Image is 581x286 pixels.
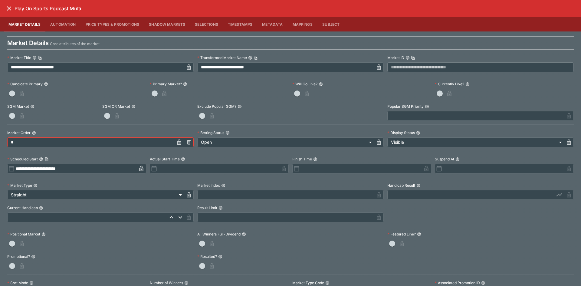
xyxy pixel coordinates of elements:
button: Suspend At [455,157,460,161]
p: Transformed Market Name [197,55,247,60]
button: Market Type Code [325,281,330,285]
p: Current Handicap [7,205,38,210]
button: Mappings [288,17,317,31]
p: Display Status [387,130,415,135]
button: Will Go Live? [319,82,323,86]
h6: Play On Sports Podcast Multi [15,5,81,12]
p: Actual Start Time [150,156,180,162]
p: Market Type [7,183,32,188]
button: Number of Winners [184,281,189,285]
button: Price Types & Promotions [81,17,144,31]
button: Automation [45,17,81,31]
button: Copy To Clipboard [44,157,49,161]
p: Handicap Result [387,183,415,188]
button: Market Order [32,131,36,135]
button: Handicap Result [416,183,421,188]
button: Current Handicap [39,206,43,210]
button: Display Status [416,131,420,135]
button: Scheduled StartCopy To Clipboard [39,157,43,161]
p: Scheduled Start [7,156,38,162]
button: Transformed Market NameCopy To Clipboard [248,56,252,60]
p: Will Go Live? [292,81,317,87]
p: Finish Time [292,156,312,162]
button: Finish Time [313,157,317,161]
button: Primary Market? [183,82,187,86]
button: Subject [317,17,345,31]
button: Copy To Clipboard [38,56,42,60]
p: Market Type Code [292,280,324,285]
p: Primary Market? [150,81,182,87]
p: Market Title [7,55,31,60]
button: Metadata [257,17,287,31]
p: Core attributes of the market [50,41,100,47]
button: Popular SGM Priority [425,104,429,109]
p: Candidate Primary [7,81,43,87]
button: SGM OR Market [131,104,136,109]
button: Market Index [221,183,225,188]
button: Candidate Primary [44,82,48,86]
p: Associated Promotion ID [435,280,480,285]
p: Resulted? [197,254,217,259]
button: Exclude Popular SGM? [238,104,242,109]
button: Associated Promotion ID [481,281,485,285]
p: SGM Market [7,104,29,109]
button: Promotional? [31,255,35,259]
p: Exclude Popular SGM? [197,104,236,109]
p: Promotional? [7,254,30,259]
button: Market Type [33,183,38,188]
p: Betting Status [197,130,224,135]
button: All Winners Full-Dividend [242,232,246,236]
button: close [4,3,15,14]
button: Resulted? [218,255,222,259]
button: Market TitleCopy To Clipboard [32,56,37,60]
div: Open [197,137,374,147]
p: Result Limit [197,205,217,210]
p: Market Order [7,130,31,135]
div: Visible [387,137,564,147]
p: Featured Line? [387,232,416,237]
button: Timestamps [223,17,258,31]
button: Market Details [4,17,45,31]
p: Market ID [387,55,404,60]
button: Featured Line? [417,232,421,236]
button: Betting Status [225,131,230,135]
button: Copy To Clipboard [411,56,415,60]
p: Number of Winners [150,280,183,285]
p: Currently Live? [435,81,464,87]
div: Straight [7,190,184,200]
button: Market IDCopy To Clipboard [405,56,410,60]
button: Copy To Clipboard [254,56,258,60]
p: Popular SGM Priority [387,104,424,109]
button: SGM Market [30,104,34,109]
button: Actual Start Time [181,157,185,161]
button: Selections [190,17,223,31]
button: Positional Market [41,232,46,236]
button: Sort Mode [29,281,34,285]
p: Market Index [197,183,220,188]
button: Result Limit [218,206,223,210]
h4: Market Details [7,39,49,47]
p: Sort Mode [7,280,28,285]
p: All Winners Full-Dividend [197,232,241,237]
p: Positional Market [7,232,40,237]
button: Shadow Markets [144,17,190,31]
p: Suspend At [435,156,454,162]
p: SGM OR Market [102,104,130,109]
button: Currently Live? [465,82,470,86]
